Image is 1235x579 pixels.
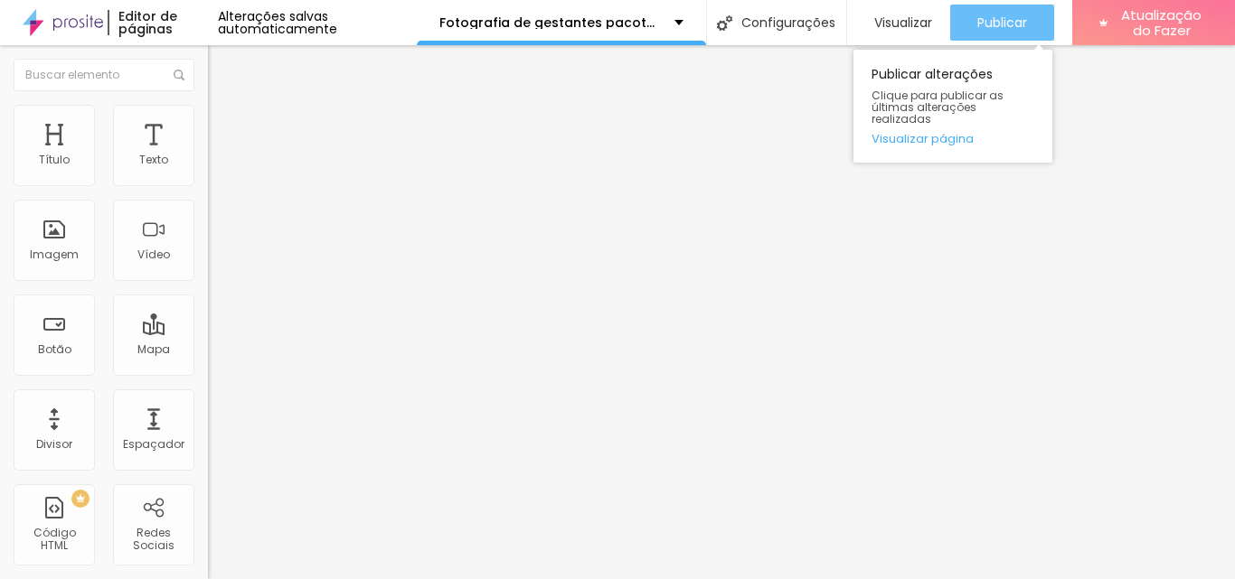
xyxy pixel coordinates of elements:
[30,247,79,262] font: Imagem
[118,7,177,38] font: Editor de páginas
[439,14,692,32] font: Fotografia de gestantes pacote Ouro
[33,525,76,553] font: Código HTML
[872,65,993,83] font: Publicar alterações
[977,14,1027,32] font: Publicar
[872,133,1034,145] a: Visualizar página
[137,247,170,262] font: Vídeo
[139,152,168,167] font: Texto
[874,14,932,32] font: Visualizar
[1121,5,1202,40] font: Atualização do Fazer
[208,45,1235,579] iframe: Editor
[872,88,1004,126] font: Clique para publicar as últimas alterações realizadas
[137,341,170,357] font: Mapa
[741,14,835,32] font: Configurações
[38,341,71,357] font: Botão
[174,70,184,80] img: Ícone
[36,436,72,452] font: Divisor
[717,15,732,31] img: Ícone
[14,59,194,91] input: Buscar elemento
[39,152,70,167] font: Título
[123,436,184,452] font: Espaçador
[218,7,337,38] font: Alterações salvas automaticamente
[872,130,974,147] font: Visualizar página
[847,5,950,41] button: Visualizar
[133,525,174,553] font: Redes Sociais
[950,5,1054,41] button: Publicar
